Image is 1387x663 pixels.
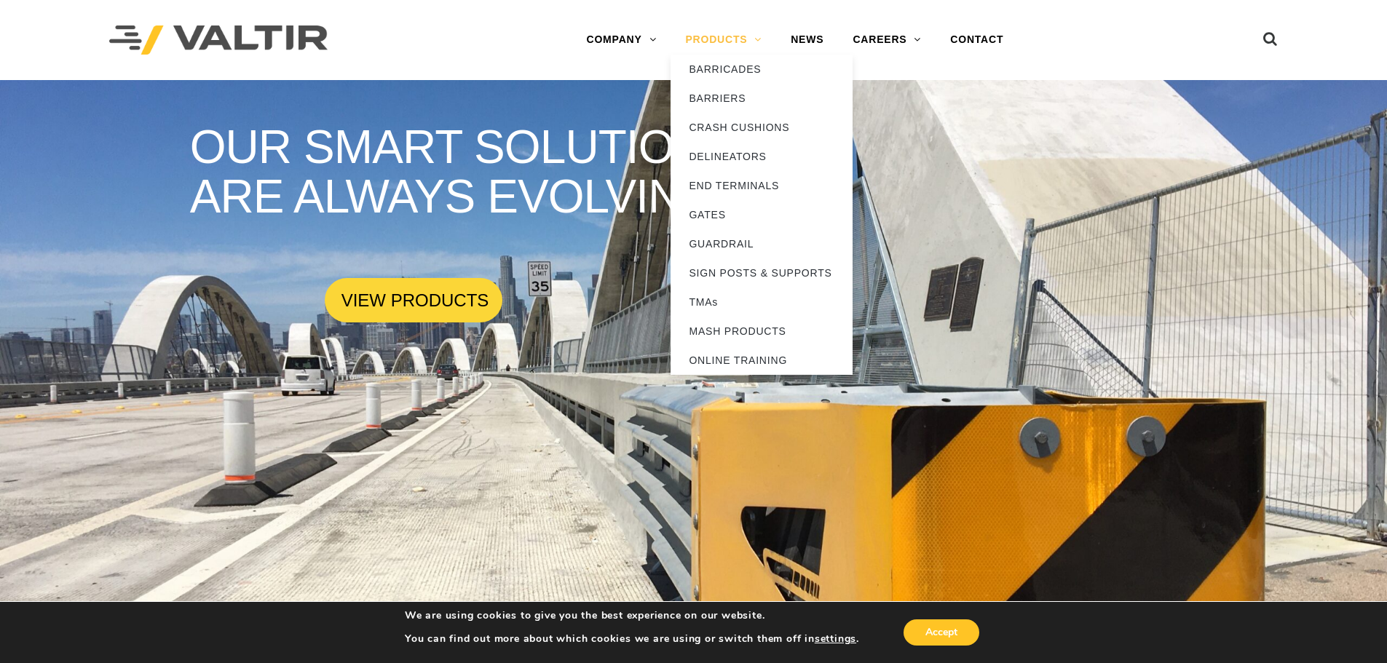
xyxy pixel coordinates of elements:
a: CAREERS [838,25,936,55]
a: MASH PRODUCTS [671,317,853,346]
img: Valtir [109,25,328,55]
a: SIGN POSTS & SUPPORTS [671,258,853,287]
rs-layer: OUR SMART SOLUTIONS ARE ALWAYS EVOLVING. [190,122,790,223]
button: Accept [904,619,979,646]
a: GATES [671,200,853,229]
a: END TERMINALS [671,171,853,200]
a: TMAs [671,287,853,317]
a: VIEW PRODUCTS [325,278,502,322]
a: CONTACT [936,25,1018,55]
button: settings [815,632,856,646]
a: COMPANY [572,25,671,55]
p: You can find out more about which cookies we are using or switch them off in . [405,632,859,646]
a: ONLINE TRAINING [671,346,853,375]
a: DELINEATORS [671,142,853,171]
a: CRASH CUSHIONS [671,113,853,142]
a: BARRICADES [671,55,853,84]
p: We are using cookies to give you the best experience on our website. [405,609,859,622]
a: NEWS [776,25,838,55]
a: BARRIERS [671,84,853,113]
a: PRODUCTS [671,25,776,55]
a: GUARDRAIL [671,229,853,258]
